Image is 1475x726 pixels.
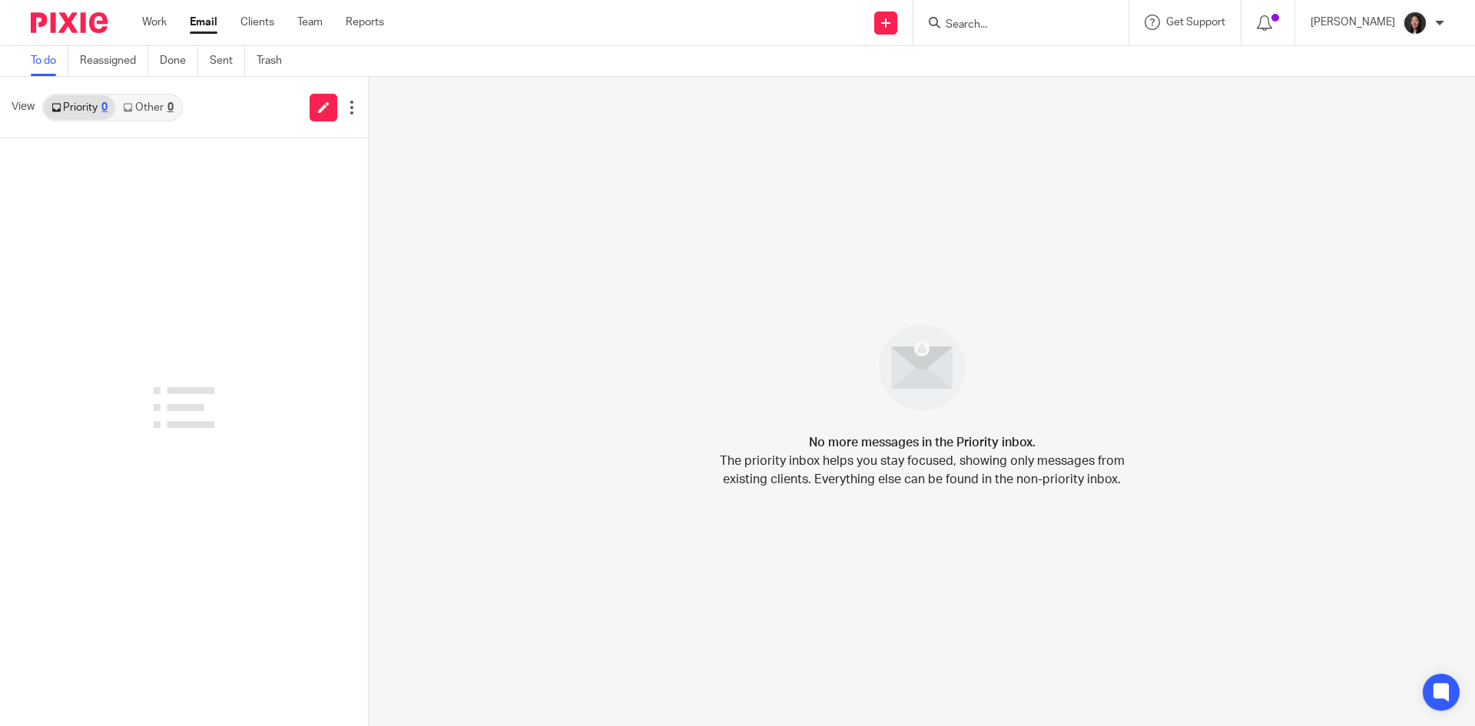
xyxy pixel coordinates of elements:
a: Reports [346,15,384,30]
div: 0 [101,102,108,113]
a: Other0 [115,95,181,120]
a: Team [297,15,323,30]
a: Done [160,46,198,76]
img: Lili%20square.jpg [1403,11,1427,35]
a: Sent [210,46,245,76]
a: Email [190,15,217,30]
a: To do [31,46,68,76]
a: Reassigned [80,46,148,76]
p: [PERSON_NAME] [1311,15,1395,30]
a: Priority0 [44,95,115,120]
input: Search [944,18,1082,32]
a: Work [142,15,167,30]
div: 0 [167,102,174,113]
p: The priority inbox helps you stay focused, showing only messages from existing clients. Everythin... [718,452,1125,489]
span: View [12,99,35,115]
img: image [869,314,976,421]
h4: No more messages in the Priority inbox. [809,433,1036,452]
a: Clients [240,15,274,30]
a: Trash [257,46,293,76]
span: Get Support [1166,17,1225,28]
img: Pixie [31,12,108,33]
